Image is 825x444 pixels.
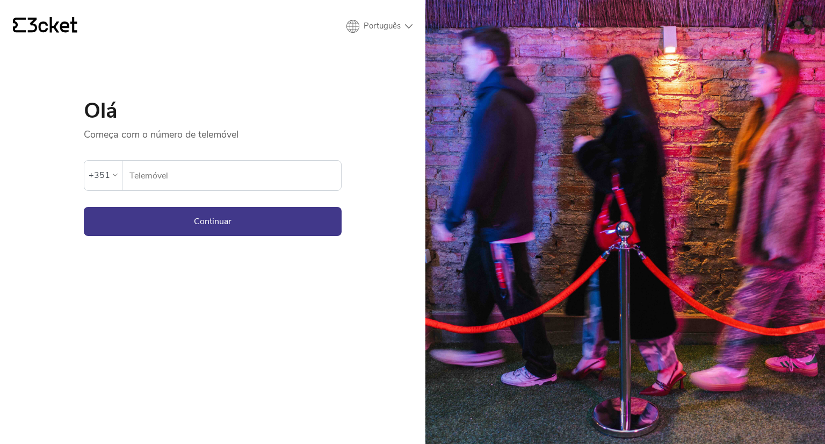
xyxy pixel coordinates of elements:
[84,207,342,236] button: Continuar
[129,161,341,190] input: Telemóvel
[13,17,77,35] a: {' '}
[13,18,26,33] g: {' '}
[84,121,342,141] p: Começa com o número de telemóvel
[84,100,342,121] h1: Olá
[89,167,110,183] div: +351
[122,161,341,191] label: Telemóvel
